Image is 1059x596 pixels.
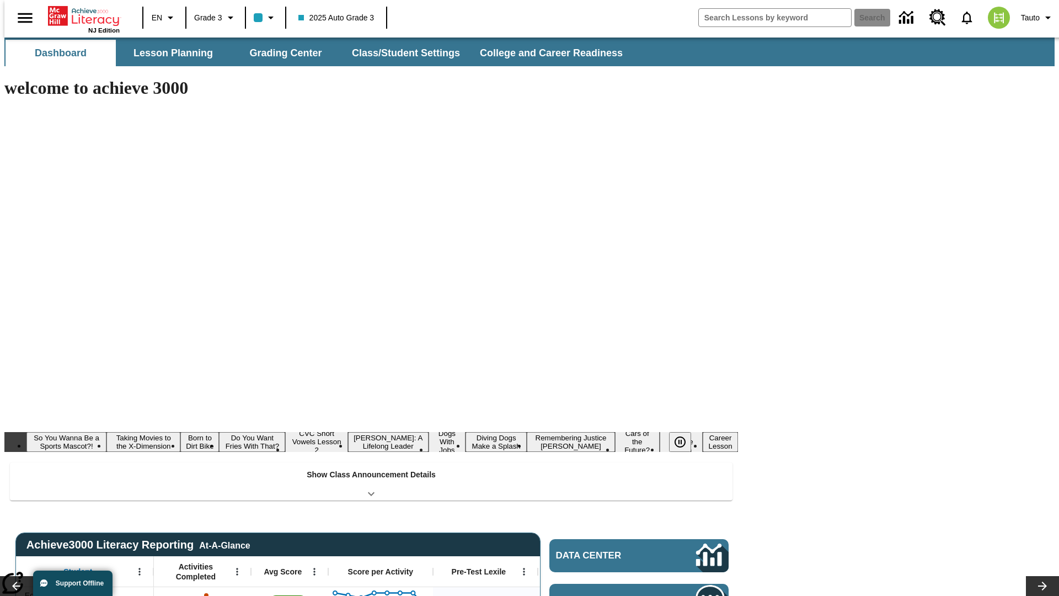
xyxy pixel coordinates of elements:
[699,9,851,26] input: search field
[48,5,120,27] a: Home
[343,40,469,66] button: Class/Student Settings
[348,432,429,452] button: Slide 6 Dianne Feinstein: A Lifelong Leader
[298,12,375,24] span: 2025 Auto Grade 3
[660,428,703,456] button: Slide 11 Pre-release lesson
[26,539,250,551] span: Achieve3000 Literacy Reporting
[190,8,242,28] button: Grade: Grade 3, Select a grade
[452,567,506,577] span: Pre-Test Lexile
[194,12,222,24] span: Grade 3
[1026,576,1059,596] button: Lesson carousel, Next
[231,40,341,66] button: Grading Center
[527,432,615,452] button: Slide 9 Remembering Justice O'Connor
[26,432,106,452] button: Slide 1 So You Wanna Be a Sports Mascot?!
[118,40,228,66] button: Lesson Planning
[56,579,104,587] span: Support Offline
[88,27,120,34] span: NJ Edition
[306,563,323,580] button: Open Menu
[981,3,1017,32] button: Select a new avatar
[219,432,285,452] button: Slide 4 Do You Want Fries With That?
[556,550,659,561] span: Data Center
[106,432,180,452] button: Slide 2 Taking Movies to the X-Dimension
[516,563,532,580] button: Open Menu
[147,8,182,28] button: Language: EN, Select a language
[131,563,148,580] button: Open Menu
[307,469,436,481] p: Show Class Announcement Details
[549,539,729,572] a: Data Center
[249,8,282,28] button: Class color is light blue. Change class color
[229,563,245,580] button: Open Menu
[1017,8,1059,28] button: Profile/Settings
[264,567,302,577] span: Avg Score
[953,3,981,32] a: Notifications
[669,432,702,452] div: Pause
[4,78,738,98] h1: welcome to achieve 3000
[48,4,120,34] div: Home
[4,40,633,66] div: SubNavbar
[471,40,632,66] button: College and Career Readiness
[669,432,691,452] button: Pause
[988,7,1010,29] img: avatar image
[429,428,466,456] button: Slide 7 Dogs With Jobs
[10,462,732,501] div: Show Class Announcement Details
[923,3,953,33] a: Resource Center, Will open in new tab
[348,567,414,577] span: Score per Activity
[466,432,527,452] button: Slide 8 Diving Dogs Make a Splash
[703,432,738,452] button: Slide 12 Career Lesson
[152,12,162,24] span: EN
[63,567,92,577] span: Student
[615,428,660,456] button: Slide 10 Cars of the Future?
[4,38,1055,66] div: SubNavbar
[1021,12,1040,24] span: Tauto
[9,2,41,34] button: Open side menu
[180,432,219,452] button: Slide 3 Born to Dirt Bike
[285,428,347,456] button: Slide 5 CVC Short Vowels Lesson 2
[892,3,923,33] a: Data Center
[33,571,113,596] button: Support Offline
[6,40,116,66] button: Dashboard
[159,562,232,582] span: Activities Completed
[199,539,250,551] div: At-A-Glance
